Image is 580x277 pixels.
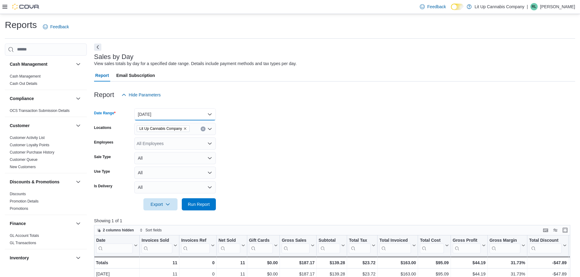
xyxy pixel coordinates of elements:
[10,95,73,102] button: Compliance
[96,259,138,266] div: Totals
[529,259,567,266] div: -$47.89
[142,259,177,266] div: 11
[10,233,39,238] span: GL Account Totals
[94,140,113,145] label: Employees
[137,125,190,132] span: Lit Up Cannabis Company
[218,237,245,253] button: Net Sold
[218,237,240,243] div: Net Sold
[529,237,562,253] div: Total Discount
[137,227,164,234] button: Sort fields
[249,237,273,243] div: Gift Cards
[182,198,216,210] button: Run Report
[10,241,36,245] a: GL Transactions
[10,179,73,185] button: Discounts & Promotions
[349,259,375,266] div: $23.72
[119,89,163,101] button: Hide Parameters
[134,108,216,120] button: [DATE]
[10,135,45,140] span: Customer Activity List
[10,123,73,129] button: Customer
[349,237,371,253] div: Total Tax
[94,111,116,116] label: Date Range
[379,237,411,243] div: Total Invoiced
[10,136,45,140] a: Customer Activity List
[95,69,109,81] span: Report
[552,227,559,234] button: Display options
[96,237,133,243] div: Date
[318,237,340,243] div: Subtotal
[94,169,110,174] label: Use Type
[96,237,133,253] div: Date
[420,237,444,253] div: Total Cost
[207,141,212,146] button: Open list of options
[489,259,525,266] div: 31.73%
[103,228,134,233] span: 2 columns hidden
[10,81,37,86] a: Cash Out Details
[420,259,448,266] div: $95.09
[94,154,111,159] label: Sale Type
[142,237,177,253] button: Invoices Sold
[10,234,39,238] a: GL Account Totals
[10,108,70,113] span: OCS Transaction Submission Details
[10,150,54,154] a: Customer Purchase History
[50,24,69,30] span: Feedback
[10,220,73,227] button: Finance
[489,237,520,253] div: Gross Margin
[529,237,567,253] button: Total Discount
[147,198,174,210] span: Export
[529,237,562,243] div: Total Discount
[282,259,315,266] div: $187.17
[5,134,87,173] div: Customer
[10,109,70,113] a: OCS Transaction Submission Details
[10,158,37,162] a: Customer Queue
[146,228,162,233] span: Sort fields
[10,61,73,67] button: Cash Management
[489,237,520,243] div: Gross Margin
[10,157,37,162] span: Customer Queue
[129,92,161,98] span: Hide Parameters
[249,237,273,253] div: Gift Card Sales
[530,3,538,10] div: Roy Lackey
[181,237,209,253] div: Invoices Ref
[318,259,345,266] div: $139.28
[349,237,371,243] div: Total Tax
[75,122,82,129] button: Customer
[453,237,486,253] button: Gross Profit
[489,237,525,253] button: Gross Margin
[94,61,297,67] div: View sales totals by day for a specified date range. Details include payment methods and tax type...
[10,164,36,169] span: New Customers
[94,53,134,61] h3: Sales by Day
[94,91,114,99] h3: Report
[10,255,29,261] h3: Inventory
[561,227,569,234] button: Enter fullscreen
[94,184,112,189] label: Is Delivery
[75,254,82,261] button: Inventory
[349,237,375,253] button: Total Tax
[10,165,36,169] a: New Customers
[40,21,71,33] a: Feedback
[10,95,34,102] h3: Compliance
[10,199,39,204] span: Promotion Details
[318,237,345,253] button: Subtotal
[183,127,187,130] button: Remove Lit Up Cannabis Company from selection in this group
[318,237,340,253] div: Subtotal
[75,178,82,185] button: Discounts & Promotions
[527,3,528,10] p: |
[5,19,37,31] h1: Reports
[116,69,155,81] span: Email Subscription
[282,237,310,253] div: Gross Sales
[10,143,49,147] a: Customer Loyalty Points
[10,255,73,261] button: Inventory
[94,125,111,130] label: Locations
[453,237,481,253] div: Gross Profit
[379,237,416,253] button: Total Invoiced
[134,167,216,179] button: All
[181,237,214,253] button: Invoices Ref
[453,237,481,243] div: Gross Profit
[10,220,26,227] h3: Finance
[10,74,40,79] span: Cash Management
[420,237,448,253] button: Total Cost
[10,143,49,147] span: Customer Loyalty Points
[134,152,216,164] button: All
[10,123,30,129] h3: Customer
[532,3,536,10] span: RL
